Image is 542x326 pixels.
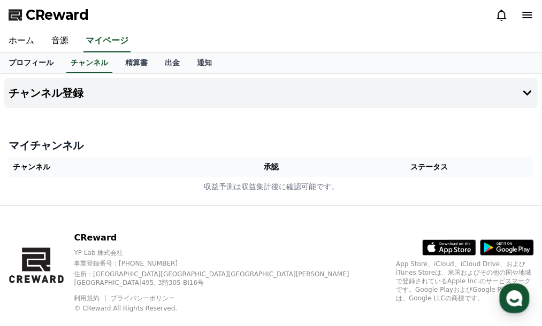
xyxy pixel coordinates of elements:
a: Messages [71,237,138,264]
p: 住所 : [GEOGRAPHIC_DATA][GEOGRAPHIC_DATA][GEOGRAPHIC_DATA][PERSON_NAME][GEOGRAPHIC_DATA]495, 3階305-... [74,270,395,287]
th: チャンネル [9,157,218,177]
a: 出金 [156,53,188,73]
a: チャンネル [66,53,112,73]
a: 音源 [43,30,77,52]
p: 事業登録番号 : [PHONE_NUMBER] [74,259,395,268]
span: CReward [26,6,89,24]
a: マイページ [83,30,131,52]
td: 収益予測は収益集計後に確認可能です。 [9,177,533,197]
a: プライバシーポリシー [111,294,175,302]
h4: マイチャンネル [9,138,533,153]
a: CReward [9,6,89,24]
th: ステータス [324,157,533,177]
a: Settings [138,237,205,264]
p: App Store、iCloud、iCloud Drive、およびiTunes Storeは、米国およびその他の国や地域で登録されているApple Inc.のサービスマークです。Google P... [396,260,533,302]
a: 精算書 [117,53,156,73]
span: Home [27,253,46,262]
a: 通知 [188,53,220,73]
p: © CReward All Rights Reserved. [74,304,395,313]
p: CReward [74,231,395,244]
h4: チャンネル登録 [9,87,83,99]
a: 利用規約 [74,294,108,302]
span: Settings [158,253,185,262]
a: Home [3,237,71,264]
p: YP Lab 株式会社 [74,249,395,257]
th: 承認 [218,157,325,177]
button: チャンネル登録 [4,78,538,108]
span: Messages [89,254,120,262]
